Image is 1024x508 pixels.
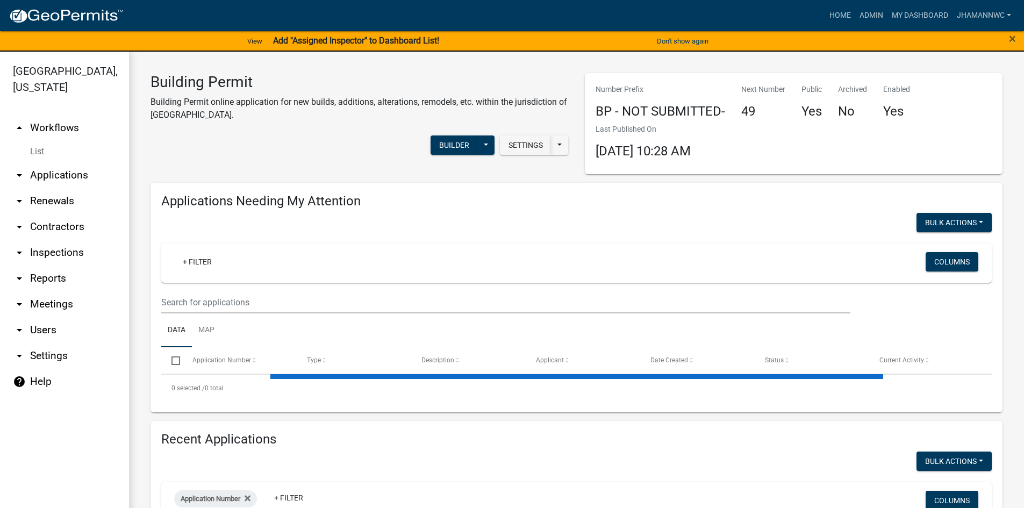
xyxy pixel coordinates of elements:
[161,194,992,209] h4: Applications Needing My Attention
[411,347,526,373] datatable-header-cell: Description
[13,220,26,233] i: arrow_drop_down
[13,272,26,285] i: arrow_drop_down
[307,356,321,364] span: Type
[879,356,924,364] span: Current Activity
[13,324,26,337] i: arrow_drop_down
[13,298,26,311] i: arrow_drop_down
[596,84,725,95] p: Number Prefix
[765,356,784,364] span: Status
[869,347,984,373] datatable-header-cell: Current Activity
[801,84,822,95] p: Public
[755,347,869,373] datatable-header-cell: Status
[266,488,312,507] a: + Filter
[151,73,569,91] h3: Building Permit
[1009,31,1016,46] span: ×
[13,169,26,182] i: arrow_drop_down
[838,104,867,119] h4: No
[825,5,855,26] a: Home
[296,347,411,373] datatable-header-cell: Type
[13,195,26,208] i: arrow_drop_down
[161,313,192,348] a: Data
[855,5,887,26] a: Admin
[500,135,552,155] button: Settings
[161,291,850,313] input: Search for applications
[171,384,205,392] span: 0 selected /
[13,121,26,134] i: arrow_drop_up
[596,144,691,159] span: [DATE] 10:28 AM
[650,356,688,364] span: Date Created
[1009,32,1016,45] button: Close
[741,104,785,119] h4: 49
[174,252,220,271] a: + Filter
[243,32,267,50] a: View
[192,356,251,364] span: Application Number
[13,349,26,362] i: arrow_drop_down
[596,104,725,119] h4: BP - NOT SUBMITTED-
[887,5,953,26] a: My Dashboard
[13,375,26,388] i: help
[953,5,1015,26] a: JhamannWC
[741,84,785,95] p: Next Number
[182,347,296,373] datatable-header-cell: Application Number
[161,375,992,402] div: 0 total
[883,84,910,95] p: Enabled
[640,347,755,373] datatable-header-cell: Date Created
[536,356,564,364] span: Applicant
[13,246,26,259] i: arrow_drop_down
[192,313,221,348] a: Map
[926,252,978,271] button: Columns
[181,495,240,503] span: Application Number
[596,124,691,135] p: Last Published On
[883,104,910,119] h4: Yes
[916,452,992,471] button: Bulk Actions
[151,96,569,121] p: Building Permit online application for new builds, additions, alterations, remodels, etc. within ...
[653,32,713,50] button: Don't show again
[421,356,454,364] span: Description
[801,104,822,119] h4: Yes
[526,347,640,373] datatable-header-cell: Applicant
[273,35,439,46] strong: Add "Assigned Inspector" to Dashboard List!
[916,213,992,232] button: Bulk Actions
[161,432,992,447] h4: Recent Applications
[161,347,182,373] datatable-header-cell: Select
[838,84,867,95] p: Archived
[431,135,478,155] button: Builder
